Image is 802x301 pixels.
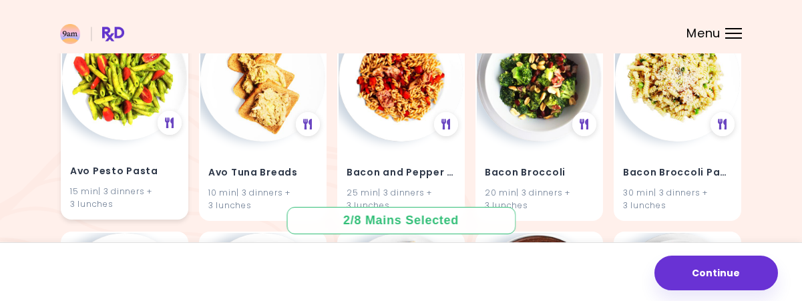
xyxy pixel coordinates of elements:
div: 10 min | 3 dinners + 3 lunches [208,186,317,212]
h4: Bacon and Pepper Pasta [347,162,455,184]
h4: Bacon Broccoli [485,162,594,184]
div: See Meal Plan [296,112,320,136]
h4: Avo Tuna Breads [208,162,317,184]
div: See Meal Plan [434,112,458,136]
div: See Meal Plan [711,112,735,136]
div: 20 min | 3 dinners + 3 lunches [485,186,594,212]
div: 25 min | 3 dinners + 3 lunches [347,186,455,212]
img: RxDiet [60,24,124,44]
h4: Avo Pesto Pasta [70,161,179,182]
h4: Bacon Broccoli Pasta [623,162,732,184]
div: 30 min | 3 dinners + 3 lunches [623,186,732,212]
div: See Meal Plan [572,112,596,136]
div: 15 min | 3 dinners + 3 lunches [70,185,179,210]
span: Menu [686,27,721,39]
button: Continue [654,256,778,290]
div: See Meal Plan [158,111,182,135]
div: 2 / 8 Mains Selected [334,212,469,229]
